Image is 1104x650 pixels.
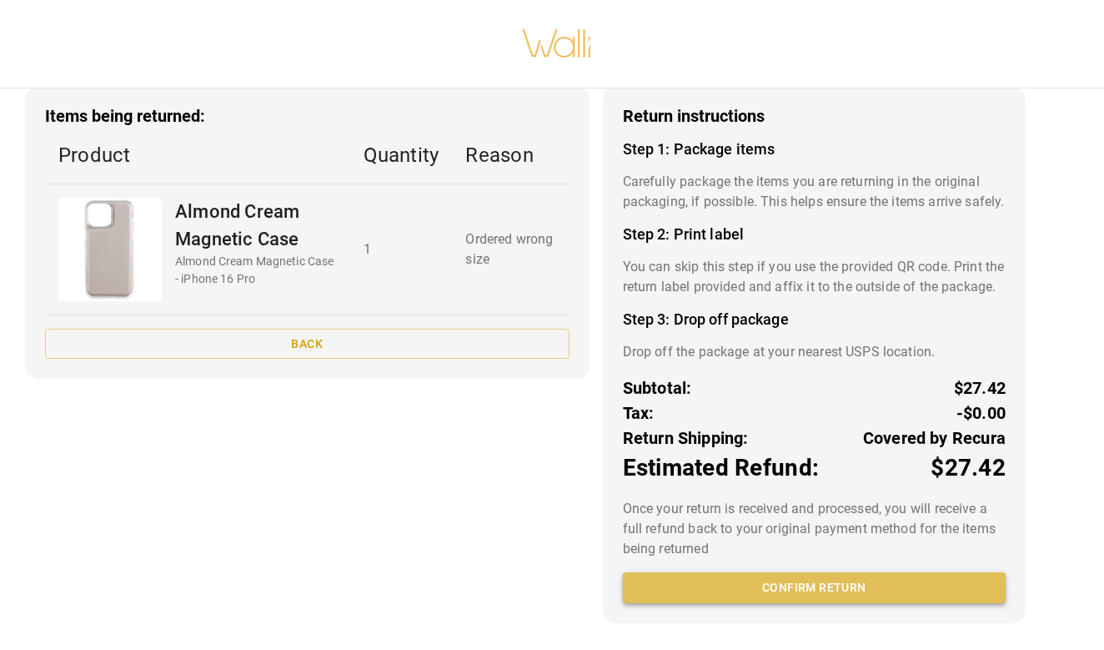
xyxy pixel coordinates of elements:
[956,401,1006,426] p: -$0.00
[364,239,439,259] p: 1
[623,401,655,426] p: Tax:
[623,257,1006,297] p: You can skip this step if you use the provided QR code. Print the return label provided and affix...
[623,107,1006,126] h3: Return instructions
[45,107,570,126] h3: Items being returned:
[364,140,439,170] p: Quantity
[465,140,555,170] p: Reason
[863,426,1006,451] p: Covered by Recura
[623,225,1006,244] h4: Step 2: Print label
[521,8,593,79] img: walli-inc.myshopify.com
[175,253,337,288] p: Almond Cream Magnetic Case - iPhone 16 Pro
[623,572,1006,603] button: Confirm return
[623,342,1006,362] p: Drop off the package at your nearest USPS location.
[931,451,1006,486] p: $27.42
[623,172,1006,212] p: Carefully package the items you are returning in the original packaging, if possible. This helps ...
[954,375,1006,401] p: $27.42
[175,198,337,253] p: Almond Cream Magnetic Case
[465,229,555,270] p: Ordered wrong size
[623,140,1006,159] h4: Step 1: Package items
[45,329,570,360] button: Back
[623,310,1006,329] h4: Step 3: Drop off package
[623,375,692,401] p: Subtotal:
[58,140,337,170] p: Product
[623,426,749,451] p: Return Shipping:
[623,499,1006,559] p: Once your return is received and processed, you will receive a full refund back to your original ...
[623,451,819,486] p: Estimated Refund:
